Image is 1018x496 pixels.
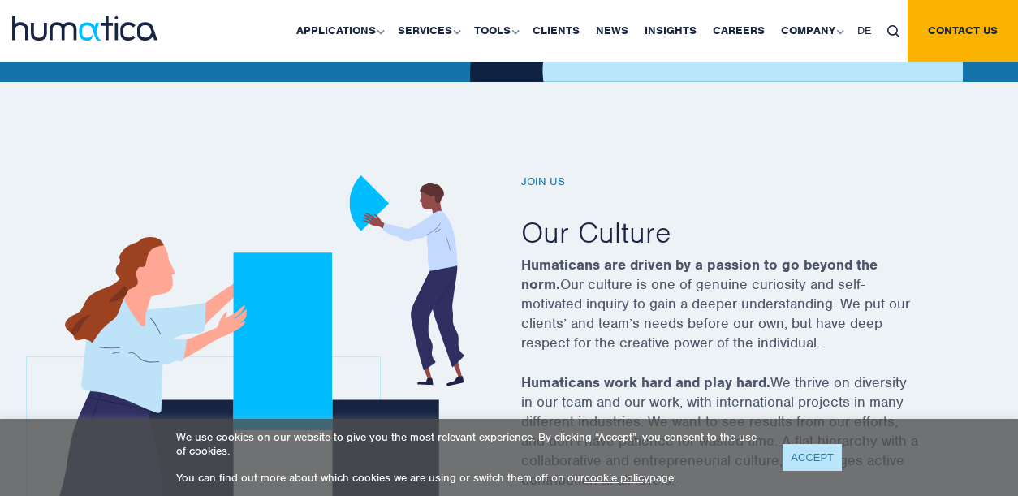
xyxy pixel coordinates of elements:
h6: Join us [521,175,960,189]
p: We use cookies on our website to give you the most relevant experience. By clicking “Accept”, you... [176,430,762,458]
span: DE [857,24,871,37]
a: cookie policy [584,471,649,485]
img: logo [12,16,157,41]
strong: Humaticans work hard and play hard. [521,373,770,391]
h2: Our Culture [521,213,960,251]
p: You can find out more about which cookies we are using or switch them off on our page. [176,471,762,485]
p: Our culture is one of genuine curiosity and self-motivated inquiry to gain a deeper understanding... [521,255,960,373]
img: search_icon [887,25,899,37]
a: ACCEPT [783,444,842,471]
strong: Humaticans are driven by a passion to go beyond the norm. [521,256,878,293]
